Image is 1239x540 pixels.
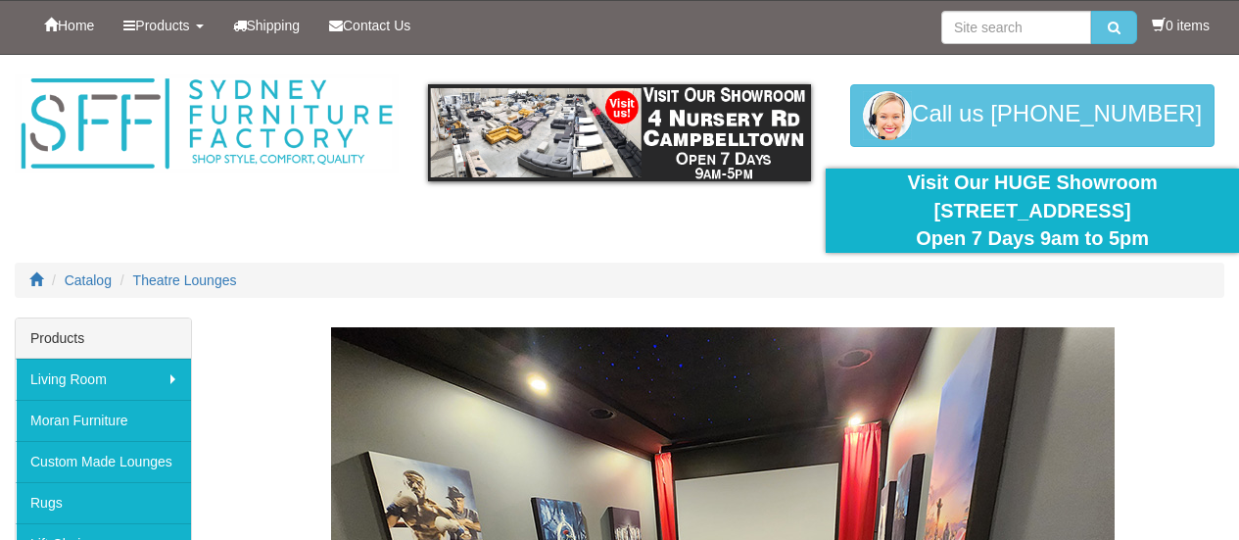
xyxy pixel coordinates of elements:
[15,74,399,173] img: Sydney Furniture Factory
[135,18,189,33] span: Products
[343,18,410,33] span: Contact Us
[314,1,425,50] a: Contact Us
[16,319,191,359] div: Products
[16,482,191,523] a: Rugs
[428,84,812,181] img: showroom.gif
[58,18,94,33] span: Home
[16,359,191,400] a: Living Room
[840,169,1224,253] div: Visit Our HUGE Showroom [STREET_ADDRESS] Open 7 Days 9am to 5pm
[133,272,237,288] a: Theatre Lounges
[65,272,112,288] a: Catalog
[218,1,315,50] a: Shipping
[247,18,301,33] span: Shipping
[29,1,109,50] a: Home
[16,400,191,441] a: Moran Furniture
[1152,16,1210,35] li: 0 items
[941,11,1091,44] input: Site search
[109,1,217,50] a: Products
[16,441,191,482] a: Custom Made Lounges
